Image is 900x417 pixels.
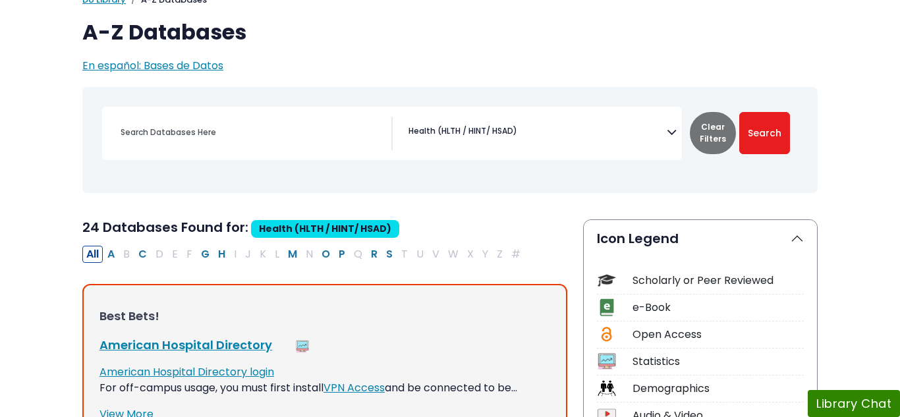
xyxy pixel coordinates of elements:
[103,246,119,263] button: Filter Results A
[403,125,517,137] li: Health (HLTH / HINT/ HSAD)
[99,364,550,396] p: For off-campus usage, you must first install and be connected to be…
[367,246,381,263] button: Filter Results R
[214,246,229,263] button: Filter Results H
[323,380,385,395] a: VPN Access
[296,340,309,353] img: Statistics
[584,220,817,257] button: Icon Legend
[82,246,526,261] div: Alpha-list to filter by first letter of database name
[251,220,399,238] span: Health (HLTH / HINT/ HSAD)
[633,300,804,316] div: e-Book
[335,246,349,263] button: Filter Results P
[690,112,736,154] button: Clear Filters
[598,325,615,343] img: Icon Open Access
[82,58,223,73] a: En español: Bases de Datos
[598,271,615,289] img: Icon Scholarly or Peer Reviewed
[633,273,804,289] div: Scholarly or Peer Reviewed
[82,87,818,193] nav: Search filters
[197,246,213,263] button: Filter Results G
[633,327,804,343] div: Open Access
[598,298,615,316] img: Icon e-Book
[284,246,301,263] button: Filter Results M
[318,246,334,263] button: Filter Results O
[739,112,790,154] button: Submit for Search Results
[82,246,103,263] button: All
[520,128,526,138] textarea: Search
[82,218,248,236] span: 24 Databases Found for:
[598,352,615,370] img: Icon Statistics
[134,246,151,263] button: Filter Results C
[633,354,804,370] div: Statistics
[99,364,274,379] a: American Hospital Directory login
[82,20,818,45] h1: A-Z Databases
[808,390,900,417] button: Library Chat
[598,379,615,397] img: Icon Demographics
[382,246,397,263] button: Filter Results S
[408,125,517,137] span: Health (HLTH / HINT/ HSAD)
[99,337,272,353] a: American Hospital Directory
[113,123,391,142] input: Search database by title or keyword
[99,309,550,323] h3: Best Bets!
[633,381,804,397] div: Demographics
